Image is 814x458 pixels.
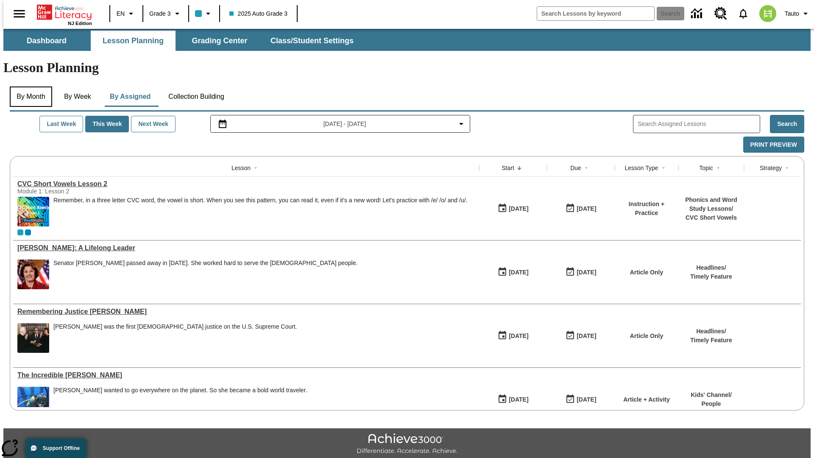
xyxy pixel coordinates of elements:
button: Grading Center [177,31,262,51]
p: Headlines / [690,263,732,272]
div: Remembering Justice O'Connor [17,308,475,316]
button: 09/29/25: Last day the lesson can be accessed [563,264,599,280]
a: Dianne Feinstein: A Lifelong Leader, Lessons [17,244,475,252]
div: Senator Dianne Feinstein passed away in September 2023. She worked hard to serve the American peo... [53,260,357,289]
a: Remembering Justice O'Connor, Lessons [17,308,475,316]
button: 09/29/25: Last day the lesson can be accessed [563,328,599,344]
div: Dianne Feinstein: A Lifelong Leader [17,244,475,252]
a: Notifications [732,3,754,25]
button: 09/28/25: First time the lesson was available [495,391,531,408]
span: Class/Student Settings [270,36,354,46]
span: Support Offline [43,445,80,451]
div: Home [37,3,92,26]
button: 09/29/25: First time the lesson was available [495,328,531,344]
a: Home [37,4,92,21]
img: Kellee Edwards in scuba gear, under water, surrounded by small fish [17,387,49,416]
div: [DATE] [509,204,528,214]
div: Start [502,164,514,172]
button: Lesson Planning [91,31,176,51]
button: Sort [658,163,669,173]
button: Next Week [131,116,176,132]
span: 2025 Auto Grade 3 [229,9,288,18]
div: [DATE] [577,394,596,405]
button: 09/29/25: First time the lesson was available [495,201,531,217]
button: Dashboard [4,31,89,51]
p: Kids' Channel / [691,391,732,399]
button: Select a new avatar [754,3,781,25]
p: Phonics and Word Study Lessons / [683,195,740,213]
button: 09/29/25: Last day the lesson can be accessed [563,201,599,217]
span: Dashboard [27,36,67,46]
button: Profile/Settings [781,6,814,21]
div: The Incredible Kellee Edwards [17,371,475,379]
div: Senator [PERSON_NAME] passed away in [DATE]. She worked hard to serve the [DEMOGRAPHIC_DATA] people. [53,260,357,267]
div: [DATE] [509,267,528,278]
p: Remember, in a three letter CVC word, the vowel is short. When you see this pattern, you can read... [53,197,467,204]
p: Article Only [630,268,663,277]
span: Grade 3 [149,9,171,18]
div: Due [570,164,581,172]
button: Print Preview [743,137,804,153]
div: Lesson Type [624,164,658,172]
button: Support Offline [25,438,86,458]
div: OL 2025 Auto Grade 4 [25,229,31,235]
p: Article Only [630,332,663,341]
p: Headlines / [690,327,732,336]
p: CVC Short Vowels [683,213,740,222]
button: Sort [713,163,723,173]
span: NJ Edition [68,21,92,26]
button: By Month [10,87,52,107]
div: [PERSON_NAME] was the first [DEMOGRAPHIC_DATA] justice on the U.S. Supreme Court. [53,323,297,330]
button: Sort [782,163,792,173]
div: SubNavbar [3,31,361,51]
div: [DATE] [577,331,596,341]
a: Resource Center, Will open in new tab [709,2,732,25]
div: Current Class [17,229,23,235]
a: CVC Short Vowels Lesson 2, Lessons [17,180,475,188]
div: Lesson [231,164,251,172]
button: Class/Student Settings [264,31,360,51]
button: By Assigned [103,87,157,107]
p: Article + Activity [623,395,670,404]
img: Achieve3000 Differentiate Accelerate Achieve [357,433,457,455]
button: Language: EN, Select a language [113,6,140,21]
button: Sort [514,163,524,173]
a: The Incredible Kellee Edwards, Lessons [17,371,475,379]
div: Module 1: Lesson 2 [17,188,145,195]
button: This Week [85,116,129,132]
span: Tauto [785,9,799,18]
span: EN [117,9,125,18]
button: By Week [56,87,99,107]
button: Sort [581,163,591,173]
p: Timely Feature [690,336,732,345]
input: Search Assigned Lessons [638,118,760,130]
div: Kellee Edwards wanted to go everywhere on the planet. So she became a bold world traveler. [53,387,307,416]
p: Instruction + Practice [619,200,674,218]
div: [DATE] [577,204,596,214]
div: Sandra Day O'Connor was the first female justice on the U.S. Supreme Court. [53,323,297,353]
button: Class color is light blue. Change class color [192,6,217,21]
button: 09/29/25: First time the lesson was available [495,264,531,280]
div: Topic [699,164,713,172]
input: search field [537,7,654,20]
div: [DATE] [509,394,528,405]
span: Lesson Planning [103,36,164,46]
div: [PERSON_NAME] wanted to go everywhere on the planet. So she became a bold world traveler. [53,387,307,394]
div: Strategy [760,164,782,172]
span: Grading Center [192,36,247,46]
button: Collection Building [162,87,231,107]
button: Grade: Grade 3, Select a grade [146,6,186,21]
img: Senator Dianne Feinstein of California smiles with the U.S. flag behind her. [17,260,49,289]
button: Open side menu [7,1,32,26]
div: SubNavbar [3,29,811,51]
div: CVC Short Vowels Lesson 2 [17,180,475,188]
div: [DATE] [577,267,596,278]
svg: Collapse Date Range Filter [456,119,466,129]
p: Timely Feature [690,272,732,281]
button: 09/28/25: Last day the lesson can be accessed [563,391,599,408]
